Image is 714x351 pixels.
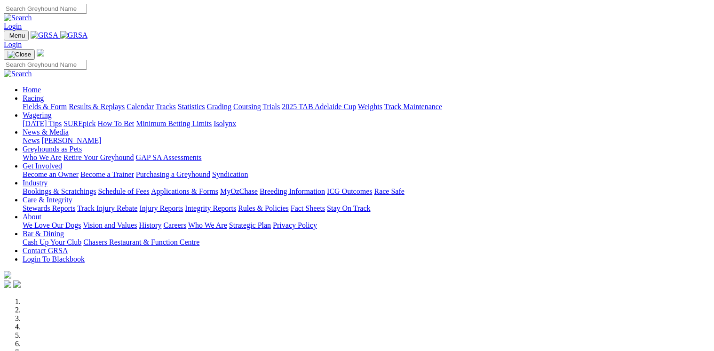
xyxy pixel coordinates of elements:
a: Tracks [156,103,176,111]
a: Retire Your Greyhound [63,153,134,161]
a: Minimum Betting Limits [136,120,212,128]
a: Rules & Policies [238,204,289,212]
a: SUREpick [63,120,95,128]
a: Breeding Information [260,187,325,195]
a: Integrity Reports [185,204,236,212]
a: Cash Up Your Club [23,238,81,246]
div: Get Involved [23,170,710,179]
a: Schedule of Fees [98,187,149,195]
a: We Love Our Dogs [23,221,81,229]
a: Fact Sheets [291,204,325,212]
img: Search [4,14,32,22]
a: GAP SA Assessments [136,153,202,161]
a: Stay On Track [327,204,370,212]
a: Login [4,40,22,48]
a: Grading [207,103,231,111]
a: Bar & Dining [23,230,64,238]
div: Industry [23,187,710,196]
a: News & Media [23,128,69,136]
a: History [139,221,161,229]
div: About [23,221,710,230]
a: Weights [358,103,382,111]
input: Search [4,60,87,70]
img: logo-grsa-white.png [37,49,44,56]
a: Isolynx [214,120,236,128]
a: Stewards Reports [23,204,75,212]
a: About [23,213,41,221]
a: Applications & Forms [151,187,218,195]
a: Strategic Plan [229,221,271,229]
button: Toggle navigation [4,31,29,40]
img: Close [8,51,31,58]
a: Chasers Restaurant & Function Centre [83,238,199,246]
div: Racing [23,103,710,111]
input: Search [4,4,87,14]
img: GRSA [60,31,88,40]
a: Industry [23,179,48,187]
a: Results & Replays [69,103,125,111]
a: Become a Trainer [80,170,134,178]
a: Racing [23,94,44,102]
button: Toggle navigation [4,49,35,60]
img: GRSA [31,31,58,40]
a: Injury Reports [139,204,183,212]
a: [PERSON_NAME] [41,136,101,144]
a: Get Involved [23,162,62,170]
a: Track Maintenance [384,103,442,111]
a: Greyhounds as Pets [23,145,82,153]
a: Login To Blackbook [23,255,85,263]
a: Home [23,86,41,94]
a: Fields & Form [23,103,67,111]
a: Calendar [127,103,154,111]
a: 2025 TAB Adelaide Cup [282,103,356,111]
a: [DATE] Tips [23,120,62,128]
a: Coursing [233,103,261,111]
div: Greyhounds as Pets [23,153,710,162]
a: Care & Integrity [23,196,72,204]
a: MyOzChase [220,187,258,195]
img: twitter.svg [13,280,21,288]
div: Wagering [23,120,710,128]
div: Bar & Dining [23,238,710,247]
a: Login [4,22,22,30]
div: News & Media [23,136,710,145]
a: Trials [262,103,280,111]
a: Become an Owner [23,170,79,178]
a: Vision and Values [83,221,137,229]
a: Track Injury Rebate [77,204,137,212]
a: Bookings & Scratchings [23,187,96,195]
a: Contact GRSA [23,247,68,255]
a: Purchasing a Greyhound [136,170,210,178]
div: Care & Integrity [23,204,710,213]
a: Who We Are [23,153,62,161]
a: Statistics [178,103,205,111]
img: Search [4,70,32,78]
a: How To Bet [98,120,135,128]
a: Wagering [23,111,52,119]
span: Menu [9,32,25,39]
a: Privacy Policy [273,221,317,229]
a: Careers [163,221,186,229]
a: Race Safe [374,187,404,195]
a: ICG Outcomes [327,187,372,195]
img: facebook.svg [4,280,11,288]
a: Syndication [212,170,248,178]
img: logo-grsa-white.png [4,271,11,279]
a: Who We Are [188,221,227,229]
a: News [23,136,40,144]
